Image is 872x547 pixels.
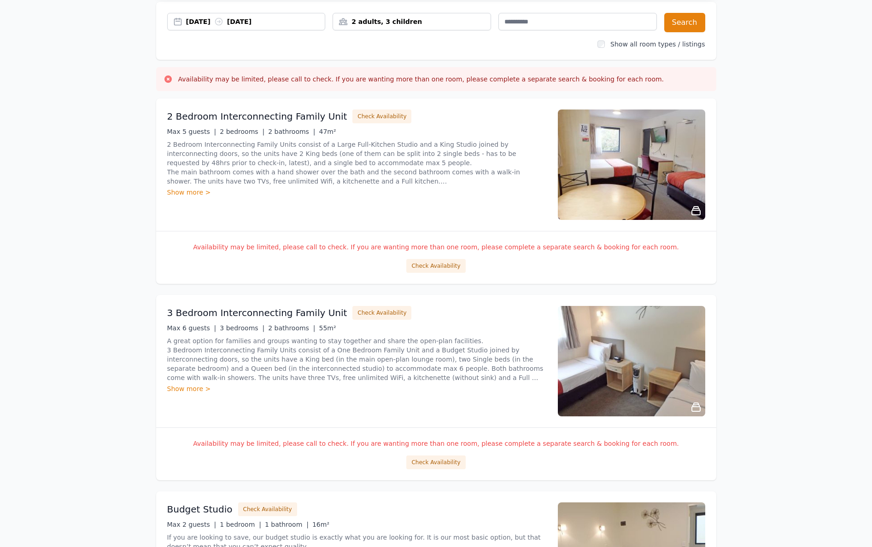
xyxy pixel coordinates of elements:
button: Check Availability [352,109,411,123]
div: 2 adults, 3 children [333,17,491,26]
span: 2 bathrooms | [268,128,315,135]
div: [DATE] [DATE] [186,17,325,26]
p: Availability may be limited, please call to check. If you are wanting more than one room, please ... [167,439,705,448]
button: Search [664,13,705,32]
h3: Availability may be limited, please call to check. If you are wanting more than one room, please ... [178,75,664,84]
div: Show more > [167,188,547,197]
span: 47m² [319,128,336,135]
span: 16m² [312,521,329,528]
h3: Budget Studio [167,503,233,516]
button: Check Availability [406,455,465,469]
span: 1 bedroom | [220,521,261,528]
span: 3 bedrooms | [220,324,264,332]
div: Show more > [167,384,547,393]
span: Max 2 guests | [167,521,217,528]
button: Check Availability [406,259,465,273]
label: Show all room types / listings [610,40,705,48]
p: A great option for families and groups wanting to stay together and share the open-plan facilitie... [167,336,547,382]
button: Check Availability [238,502,297,516]
p: 2 Bedroom Interconnecting Family Units consist of a Large Full-Kitchen Studio and a King Studio j... [167,140,547,186]
span: Max 5 guests | [167,128,217,135]
span: 2 bedrooms | [220,128,264,135]
span: 55m² [319,324,336,332]
span: 1 bathroom | [265,521,309,528]
p: Availability may be limited, please call to check. If you are wanting more than one room, please ... [167,242,705,252]
span: 2 bathrooms | [268,324,315,332]
span: Max 6 guests | [167,324,217,332]
h3: 2 Bedroom Interconnecting Family Unit [167,110,347,123]
h3: 3 Bedroom Interconnecting Family Unit [167,306,347,319]
button: Check Availability [352,306,411,320]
